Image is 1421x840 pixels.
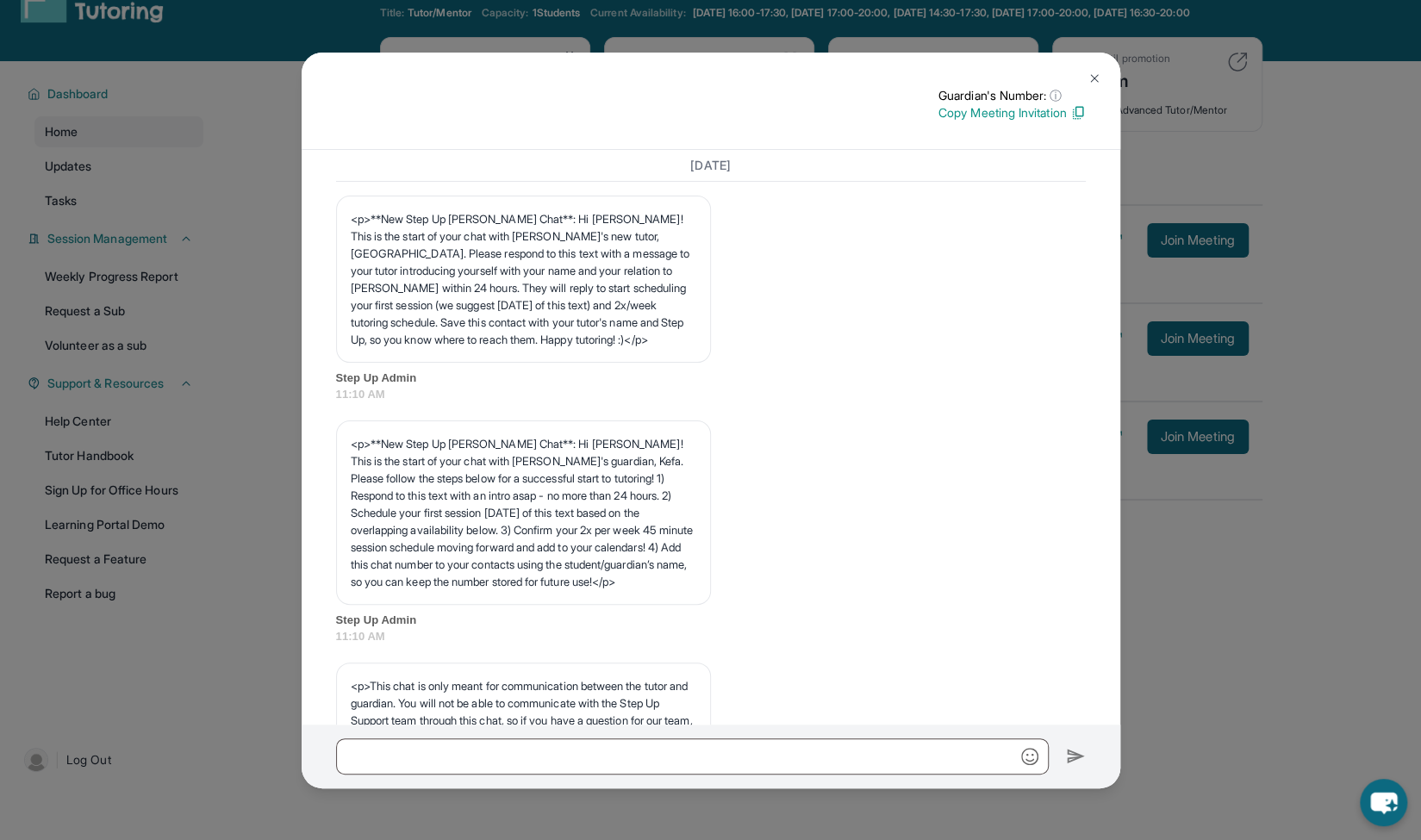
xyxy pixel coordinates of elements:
p: Copy Meeting Invitation [938,104,1086,121]
span: 11:10 AM [336,386,1086,403]
p: Guardian's Number: [938,87,1086,104]
span: ⓘ [1050,87,1062,104]
img: Close Icon [1088,72,1101,85]
button: chat-button [1360,779,1407,826]
h3: [DATE] [336,157,1086,174]
span: Step Up Admin [336,370,1086,387]
img: Send icon [1066,746,1086,767]
img: Emoji [1021,748,1038,765]
span: 11:10 AM [336,628,1086,645]
span: Step Up Admin [336,612,1086,629]
p: <p>**New Step Up [PERSON_NAME] Chat**: Hi [PERSON_NAME]! This is the start of your chat with [PER... [351,210,696,348]
p: <p>**New Step Up [PERSON_NAME] Chat**: Hi [PERSON_NAME]! This is the start of your chat with [PER... [351,435,696,590]
img: Copy Icon [1070,105,1086,121]
p: <p>This chat is only meant for communication between the tutor and guardian. You will not be able... [351,677,696,746]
